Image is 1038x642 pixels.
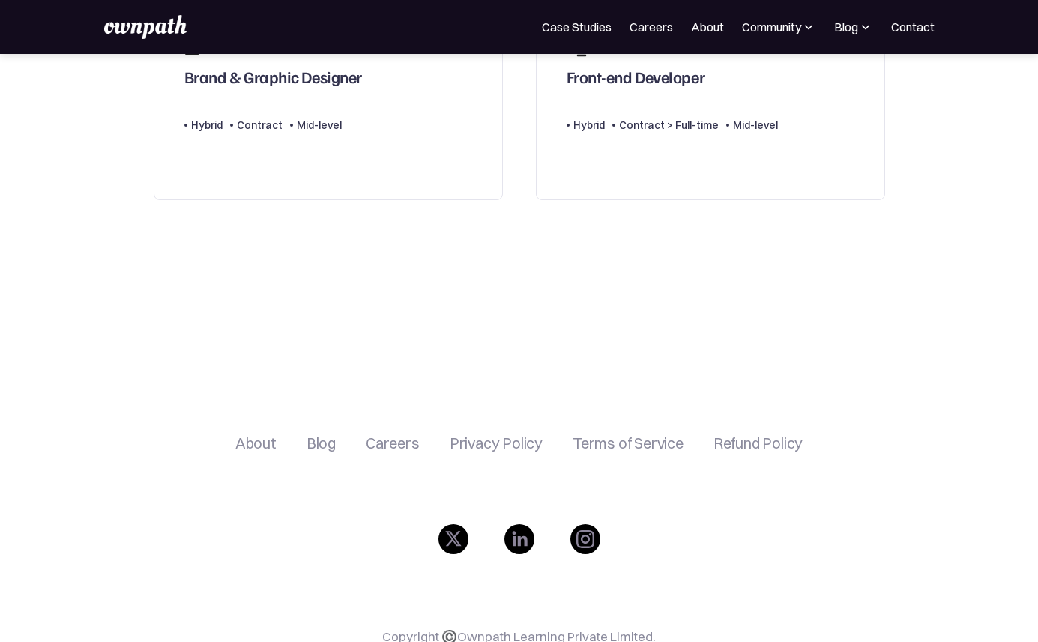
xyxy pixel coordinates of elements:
[573,434,684,452] a: Terms of Service
[891,18,935,36] a: Contact
[742,18,816,36] div: Community
[691,18,724,36] a: About
[630,18,673,36] a: Careers
[542,18,612,36] a: Case Studies
[235,434,277,452] a: About
[733,116,778,134] div: Mid-level
[834,18,858,36] div: Blog
[834,18,873,36] div: Blog
[237,116,283,134] div: Contract
[366,434,420,452] a: Careers
[573,116,605,134] div: Hybrid
[297,116,342,134] div: Mid-level
[191,116,223,134] div: Hybrid
[713,434,803,452] a: Refund Policy
[619,116,719,134] div: Contract > Full-time
[184,67,362,94] div: Brand & Graphic Designer
[567,67,705,94] div: Front-end Developer
[307,434,336,452] a: Blog
[742,18,801,36] div: Community
[450,434,543,452] a: Privacy Policy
